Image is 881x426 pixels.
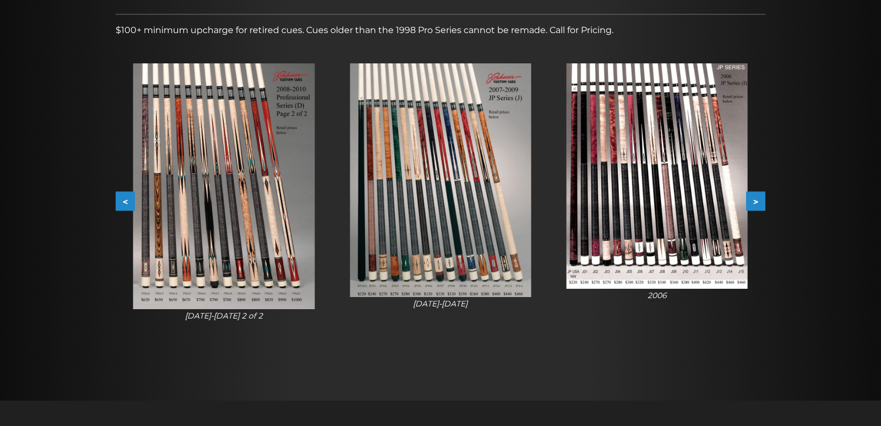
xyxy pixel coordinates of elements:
button: < [116,192,135,211]
i: 2006 [648,290,667,300]
p: $100+ minimum upcharge for retired cues. Cues older than the 1998 Pro Series cannot be remade. Ca... [116,24,765,37]
div: Carousel Navigation [116,192,765,211]
i: [DATE]-[DATE] [413,299,467,309]
i: [DATE]-[DATE] 2 of 2 [185,311,263,321]
button: > [746,192,765,211]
